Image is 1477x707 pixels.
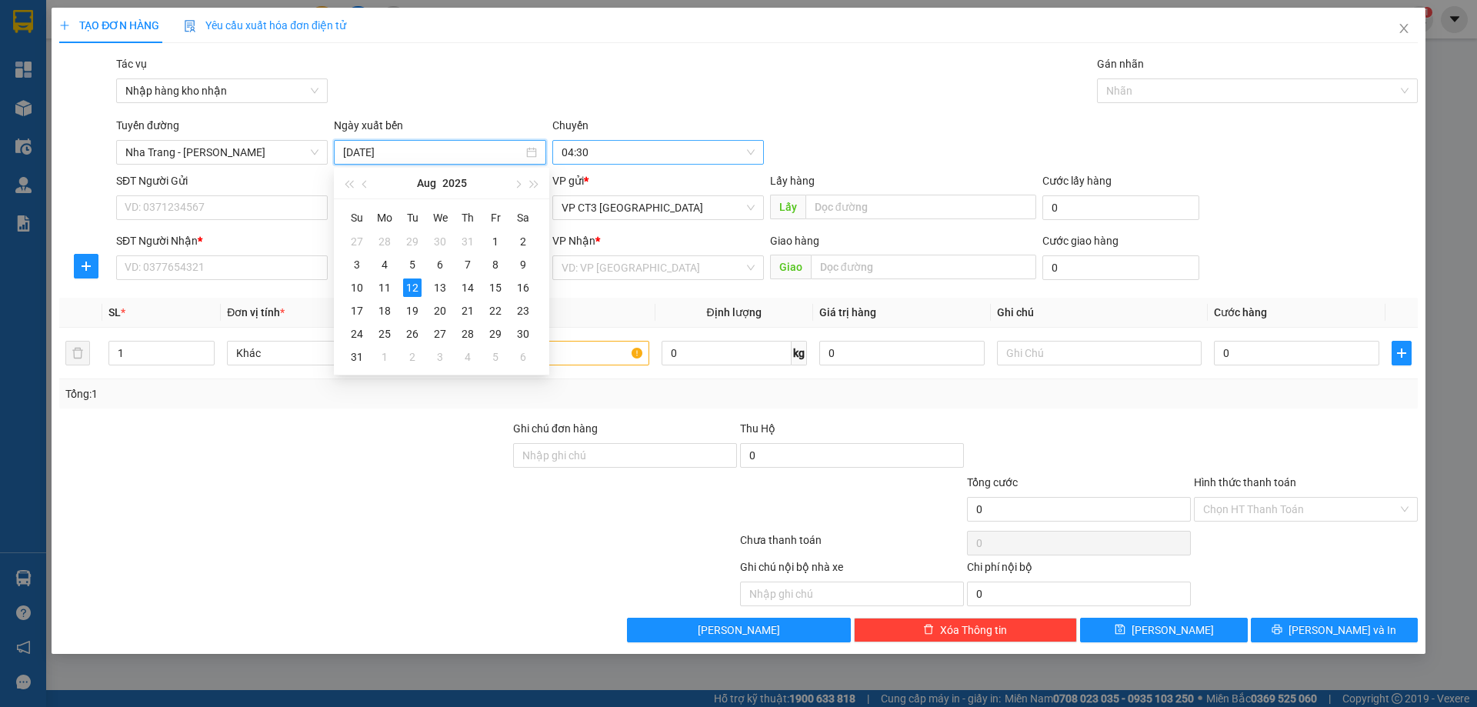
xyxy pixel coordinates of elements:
div: Ghi chú nội bộ nhà xe [740,559,964,582]
strong: Nhà xe Đức lộc [52,8,178,30]
td: 2025-08-04 [371,253,398,276]
span: 0935120191 [6,85,75,100]
div: Chuyến [552,117,764,140]
span: 04:30 [562,141,755,164]
td: 2025-08-12 [398,276,426,299]
td: 2025-08-31 [343,345,371,369]
div: 3 [431,348,449,366]
td: 2025-08-10 [343,276,371,299]
div: Tuyến đường [116,117,328,140]
label: Cước lấy hàng [1042,175,1112,187]
p: Số lượng [88,107,155,122]
div: 31 [458,232,477,251]
label: Ghi chú đơn hàng [513,422,598,435]
div: 14 [458,278,477,297]
div: 2 [514,232,532,251]
td: 2025-09-04 [454,345,482,369]
span: [PERSON_NAME] [698,622,780,639]
th: Ghi chú [991,298,1208,328]
button: Aug [417,168,436,198]
th: Sa [509,205,537,230]
input: Cước lấy hàng [1042,195,1199,220]
span: Nhập hàng kho nhận [125,79,318,102]
td: 2025-07-27 [343,230,371,253]
th: Mo [371,205,398,230]
div: 26 [403,325,422,343]
div: Tổng: 1 [65,385,570,402]
td: 2025-08-03 [343,253,371,276]
span: plus [59,20,70,31]
span: plus [1392,347,1411,359]
label: Gán nhãn [1097,58,1144,70]
label: Tác vụ [116,58,147,70]
td: 2025-08-15 [482,276,509,299]
td: 2025-08-08 [482,253,509,276]
span: Khác [236,342,422,365]
span: kg [792,341,807,365]
div: 2 [403,348,422,366]
div: 16 [514,278,532,297]
span: Duyên [127,68,162,83]
span: VP CT3 [GEOGRAPHIC_DATA] [6,37,125,66]
td: 2025-09-02 [398,345,426,369]
button: delete [65,341,90,365]
div: 5 [403,255,422,274]
div: 19 [403,302,422,320]
span: Yêu cầu xuất hóa đơn điện tử [184,19,346,32]
input: Ghi chú đơn hàng [513,443,737,468]
div: VP gửi [552,172,764,189]
input: 0 [819,341,985,365]
span: plus [75,260,98,272]
span: 0918530010 [127,85,196,100]
td: 2025-08-29 [482,322,509,345]
td: 2025-09-03 [426,345,454,369]
span: Lấy [770,195,805,219]
th: Tu [398,205,426,230]
div: 15 [486,278,505,297]
span: Tổng cước [967,476,1018,489]
button: printer[PERSON_NAME] và In [1251,618,1418,642]
img: icon [184,20,196,32]
span: VP CT3 Nha Trang [562,196,755,219]
div: 20 [431,302,449,320]
td: 2025-08-28 [454,322,482,345]
div: 23 [514,302,532,320]
button: plus [1392,341,1412,365]
td: 2025-08-07 [454,253,482,276]
span: [PERSON_NAME] và In [1289,622,1396,639]
div: 12 [403,278,422,297]
div: 5 [486,348,505,366]
td: 2025-08-20 [426,299,454,322]
div: 29 [403,232,422,251]
td: 2025-08-09 [509,253,537,276]
td: 2025-07-28 [371,230,398,253]
td: 2025-08-14 [454,276,482,299]
div: 10 [348,278,366,297]
span: Giá trị hàng [819,306,876,318]
td: 2025-09-06 [509,345,537,369]
span: Định lượng [707,306,762,318]
span: Xóa Thông tin [940,622,1007,639]
td: 2025-07-30 [426,230,454,253]
td: 2025-08-22 [482,299,509,322]
div: 4 [375,255,394,274]
span: Nha Trang - Phan Rang [125,141,318,164]
td: 2025-08-19 [398,299,426,322]
div: 30 [514,325,532,343]
div: 27 [348,232,366,251]
label: Hình thức thanh toán [1194,476,1296,489]
td: 2025-08-06 [426,253,454,276]
td: 2025-08-17 [343,299,371,322]
input: Cước giao hàng [1042,255,1199,280]
td: 2025-09-01 [371,345,398,369]
span: printer [1272,624,1282,636]
div: Chưa thanh toán [738,532,965,559]
div: 3 [348,255,366,274]
td: 2025-07-31 [454,230,482,253]
th: Fr [482,205,509,230]
td: 2025-08-02 [509,230,537,253]
td: 2025-08-24 [343,322,371,345]
div: 31 [348,348,366,366]
div: 30 [431,232,449,251]
div: 4 [458,348,477,366]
